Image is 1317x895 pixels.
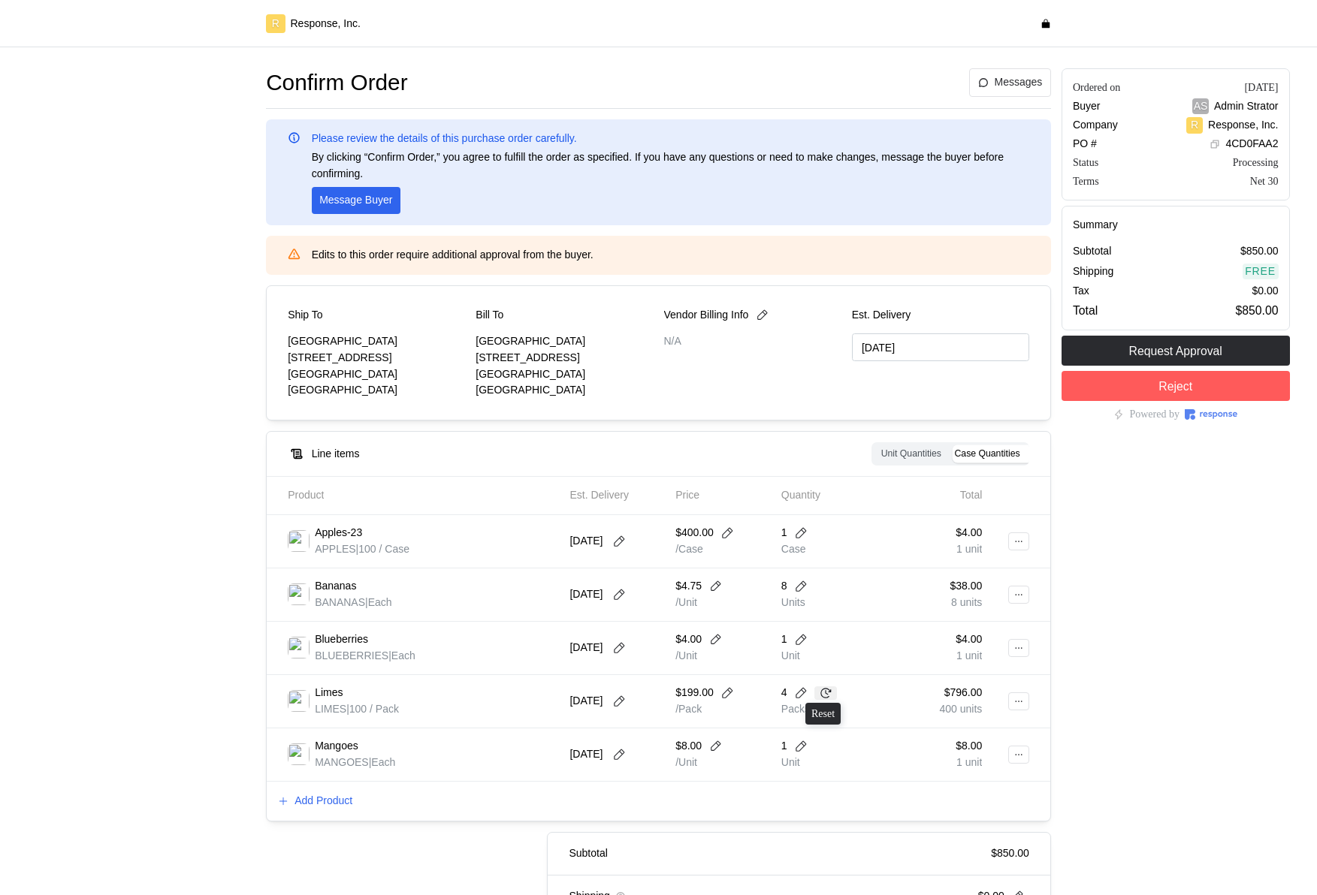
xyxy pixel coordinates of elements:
[1233,155,1279,170] div: Processing
[266,68,407,98] h1: Confirm Order
[1185,409,1237,420] img: Response Logo
[956,648,982,664] p: 1 unit
[675,631,702,648] p: $4.00
[956,525,982,541] p: $4.00
[956,755,982,771] p: 1 unit
[315,543,355,555] span: APPLES
[954,448,1019,459] span: Case Quantities
[272,16,279,32] p: R
[852,333,1029,361] input: MM/DD/YYYY
[956,738,982,755] p: $8.00
[1208,117,1278,134] p: Response, Inc.
[288,382,465,399] p: [GEOGRAPHIC_DATA]
[1073,80,1120,95] div: Ordered on
[288,333,465,350] p: [GEOGRAPHIC_DATA]
[476,382,653,399] p: [GEOGRAPHIC_DATA]
[569,746,603,763] p: [DATE]
[995,74,1043,91] p: Messages
[1191,117,1198,134] p: R
[315,525,362,541] p: Apples-23
[295,793,352,809] p: Add Product
[1073,243,1111,260] p: Subtotal
[569,693,603,710] p: [DATE]
[315,649,388,661] span: BLUEBERRIES
[476,350,653,366] p: [STREET_ADDRESS]
[1214,98,1279,115] p: Admin Strator
[388,649,415,661] span: | Each
[288,307,322,324] p: Ship To
[1073,264,1114,280] p: Shipping
[675,487,699,504] p: Price
[369,756,396,768] span: | Each
[1236,301,1279,320] p: $850.00
[1062,371,1290,401] button: Reject
[569,533,603,550] p: [DATE]
[569,586,603,603] p: [DATE]
[1073,301,1098,320] p: Total
[312,131,577,147] p: Please review the details of this purchase order carefully.
[356,543,409,555] span: | 100 / Case
[1244,80,1278,95] div: [DATE]
[675,648,697,664] p: /Unit
[781,578,787,595] p: 8
[1250,173,1279,189] div: Net 30
[781,631,787,648] p: 1
[569,640,603,656] p: [DATE]
[675,701,702,718] p: /Pack
[781,648,800,664] p: Unit
[315,756,369,768] span: MANGOES
[1225,136,1278,152] p: 4CD0FAA2
[781,525,787,541] p: 1
[315,596,365,608] span: BANANAS
[569,487,629,504] p: Est. Delivery
[781,595,805,611] p: Units
[288,350,465,366] p: [STREET_ADDRESS]
[1073,98,1101,115] p: Buyer
[277,792,353,810] button: Add Product
[346,703,399,715] span: | 100 / Pack
[960,487,983,504] p: Total
[664,333,841,350] p: N/A
[288,530,310,552] img: 29780183-c746-4735-a374-28020c9cc1cd.jpeg
[312,149,1029,182] p: By clicking “Confirm Order,” you agree to fulfill the order as specified. If you have any questio...
[288,743,310,765] img: d3ac4687-b242-4948-a6d1-30de9b2d8823.jpeg
[675,525,714,541] p: $400.00
[288,366,465,383] p: [GEOGRAPHIC_DATA]
[312,187,400,214] button: Message Buyer
[569,845,607,862] p: Subtotal
[675,738,702,755] p: $8.00
[781,701,810,718] p: Packs
[781,738,787,755] p: 1
[315,738,358,755] p: Mangoes
[781,685,787,701] p: 4
[315,578,356,595] p: Bananas
[1194,98,1208,115] p: AS
[675,541,703,558] p: /Case
[288,690,310,712] img: 0568abf3-1ba1-406c-889f-3402a974d107.jpeg
[1073,117,1118,134] p: Company
[675,578,702,595] p: $4.75
[950,595,982,611] p: 8 units
[956,541,982,558] p: 1 unit
[288,583,310,605] img: 7fc5305e-63b1-450a-be29-3b92a3c460e1.jpeg
[365,596,392,608] span: | Each
[1158,377,1192,396] p: Reject
[288,637,310,658] img: 3411f5b5-0dfe-41c0-b343-2f2a1f1c07d0.jpeg
[1073,136,1097,152] p: PO #
[312,247,1029,264] p: Edits to this order require additional approval from the buyer.
[939,701,982,718] p: 400 units
[781,487,820,504] p: Quantity
[939,685,982,701] p: $796.00
[1240,243,1279,260] p: $850.00
[1129,342,1222,360] p: Request Approval
[1252,283,1278,300] p: $0.00
[288,487,324,504] p: Product
[1062,336,1290,366] button: Request Approval
[852,307,1029,324] p: Est. Delivery
[881,448,941,459] span: Unit Quantities
[476,307,503,324] p: Bill To
[675,685,714,701] p: $199.00
[1073,283,1089,300] p: Tax
[950,578,982,595] p: $38.00
[969,68,1051,97] button: Messages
